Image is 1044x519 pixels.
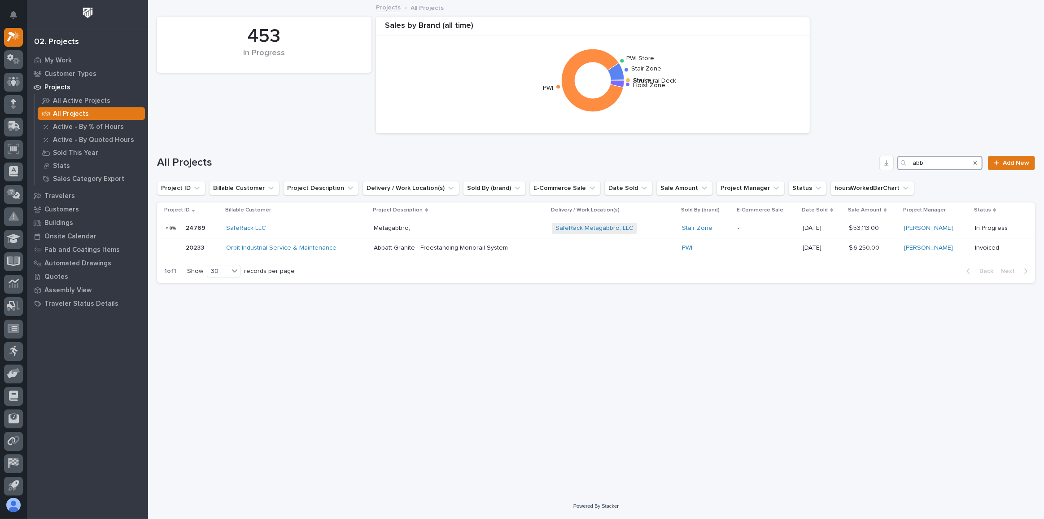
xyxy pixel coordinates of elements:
[44,273,68,281] p: Quotes
[656,181,713,195] button: Sale Amount
[682,224,712,232] a: Stair Zone
[681,205,720,215] p: Sold By (brand)
[157,181,205,195] button: Project ID
[27,53,148,67] a: My Work
[374,223,412,232] p: Metagabbro,
[44,233,96,241] p: Onsite Calendar
[4,496,23,515] button: users-avatar
[830,181,914,195] button: hoursWorkedBarChart
[44,192,75,200] p: Travelers
[788,181,827,195] button: Status
[633,77,651,84] text: Starke
[975,244,1021,252] p: Invoiced
[997,267,1035,275] button: Next
[164,205,190,215] p: Project ID
[904,244,953,252] a: [PERSON_NAME]
[35,146,148,159] a: Sold This Year
[374,242,510,252] p: Abbatt Granite - Freestanding Monorail System
[225,205,271,215] p: Billable Customer
[157,238,1035,258] tr: 2023320233 Orbit Industrial Service & Maintenance Abbatt Granite - Freestanding Monorail SystemAb...
[551,205,620,215] p: Delivery / Work Location(s)
[604,181,653,195] button: Date Sold
[848,205,882,215] p: Sale Amount
[27,297,148,310] a: Traveler Status Details
[44,84,70,92] p: Projects
[35,107,148,120] a: All Projects
[27,270,148,283] a: Quotes
[552,244,675,252] p: -
[53,123,124,131] p: Active - By % of Hours
[44,259,111,268] p: Automated Drawings
[849,242,881,252] p: $ 6,250.00
[363,181,459,195] button: Delivery / Work Location(s)
[186,223,207,232] p: 24769
[411,2,444,12] p: All Projects
[897,156,983,170] input: Search
[53,175,124,183] p: Sales Category Export
[1000,267,1020,275] span: Next
[187,268,203,275] p: Show
[27,216,148,229] a: Buildings
[463,181,526,195] button: Sold By (brand)
[172,48,356,67] div: In Progress
[44,206,79,214] p: Customers
[35,172,148,185] a: Sales Category Export
[44,300,118,308] p: Traveler Status Details
[53,97,110,105] p: All Active Projects
[376,2,401,12] a: Projects
[34,37,79,47] div: 02. Projects
[737,205,783,215] p: E-Commerce Sale
[27,243,148,256] a: Fab and Coatings Items
[631,66,661,72] text: Stair Zone
[633,78,676,84] text: Structural Deck
[803,244,842,252] p: [DATE]
[186,242,206,252] p: 20233
[27,229,148,243] a: Onsite Calendar
[157,156,876,169] h1: All Projects
[573,503,619,509] a: Powered By Stacker
[974,267,993,275] span: Back
[802,205,828,215] p: Date Sold
[849,223,881,232] p: $ 53,113.00
[157,260,183,282] p: 1 of 1
[226,224,266,232] a: SafeRack LLC
[803,224,842,232] p: [DATE]
[716,181,785,195] button: Project Manager
[904,205,946,215] p: Project Manager
[79,4,96,21] img: Workspace Logo
[27,67,148,80] a: Customer Types
[27,202,148,216] a: Customers
[157,218,1035,238] tr: 2476924769 SafeRack LLC Metagabbro,Metagabbro, SafeRack Metagabbro, LLC Stair Zone -[DATE]$ 53,11...
[738,244,796,252] p: -
[44,246,120,254] p: Fab and Coatings Items
[4,5,23,24] button: Notifications
[44,70,96,78] p: Customer Types
[27,80,148,94] a: Projects
[974,205,991,215] p: Status
[35,159,148,172] a: Stats
[244,268,295,275] p: records per page
[53,149,98,157] p: Sold This Year
[27,283,148,297] a: Assembly View
[35,133,148,146] a: Active - By Quoted Hours
[738,224,796,232] p: -
[283,181,359,195] button: Project Description
[53,162,70,170] p: Stats
[555,224,633,232] a: SafeRack Metagabbro, LLC
[35,94,148,107] a: All Active Projects
[207,267,229,276] div: 30
[682,244,692,252] a: PWI
[53,136,134,144] p: Active - By Quoted Hours
[975,224,1021,232] p: In Progress
[226,244,336,252] a: Orbit Industrial Service & Maintenance
[626,55,654,62] text: PWI Store
[27,256,148,270] a: Automated Drawings
[529,181,601,195] button: E-Commerce Sale
[988,156,1035,170] a: Add New
[44,57,72,65] p: My Work
[172,25,356,48] div: 453
[209,181,280,195] button: Billable Customer
[373,205,423,215] p: Project Description
[35,120,148,133] a: Active - By % of Hours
